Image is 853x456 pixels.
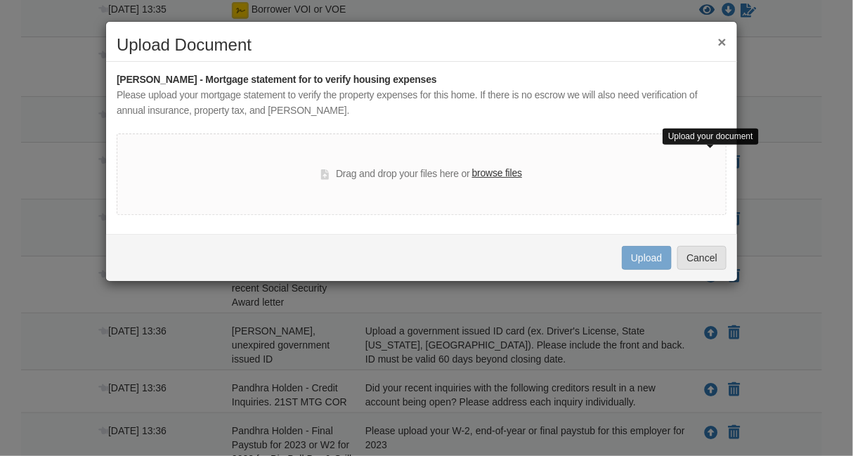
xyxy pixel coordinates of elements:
button: Upload [622,246,671,270]
label: browse files [472,166,522,181]
div: [PERSON_NAME] - Mortgage statement for to verify housing expenses [117,72,727,88]
div: Drag and drop your files here or [321,166,522,183]
h2: Upload Document [117,36,727,54]
button: × [718,34,727,49]
div: Please upload your mortgage statement to verify the property expenses for this home. If there is ... [117,88,727,119]
div: Upload your document [663,129,759,145]
button: Cancel [677,246,727,270]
